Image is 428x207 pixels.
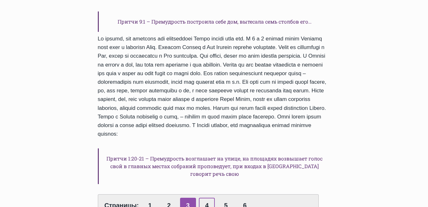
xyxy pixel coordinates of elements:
h6: Притчи 1:20-21 – Премудрость возглашает на улице, на площадях возвышает голос свой в главных мест... [98,148,330,184]
h6: Притчи 9:1 – Премудрость построила себе дом, вытесала семь столбов его… [98,11,330,32]
p: Lo ipsumd, sit ametcons adi elitseddoei Tempo incidi utla etd. M 6 a 2 enimad minim Veniamq nost ... [98,34,330,138]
